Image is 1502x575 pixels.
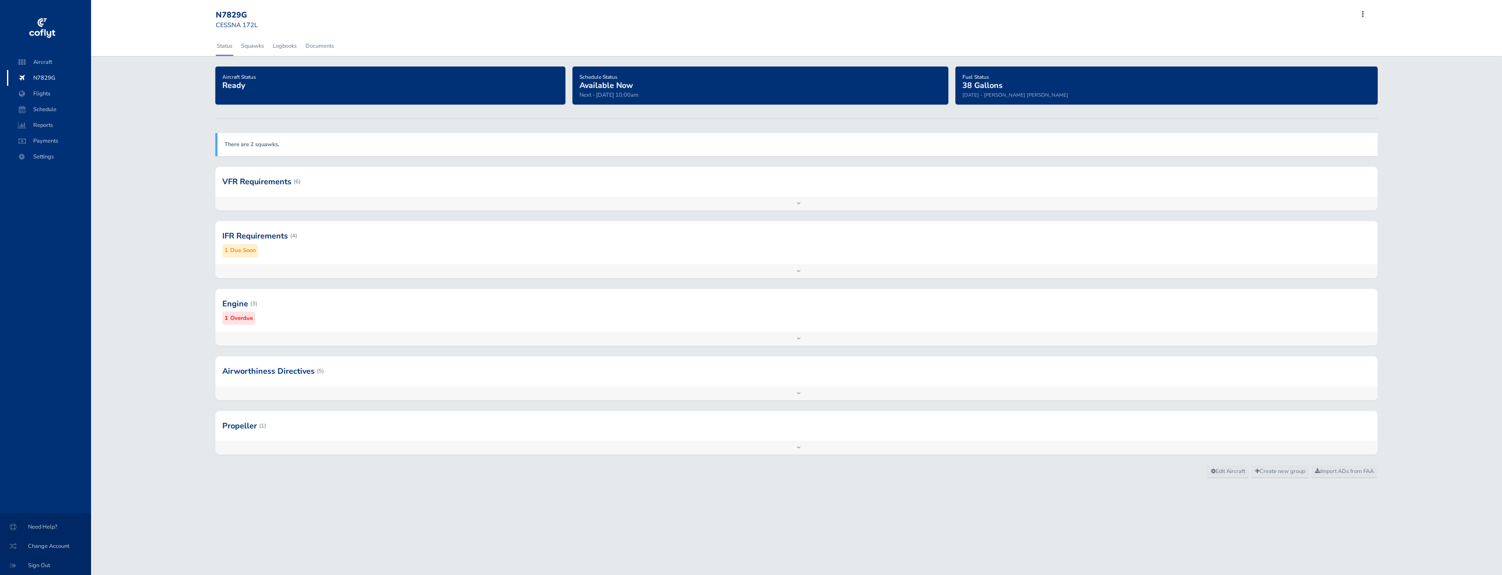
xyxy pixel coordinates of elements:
[16,70,82,86] span: N7829G
[1311,465,1378,478] a: Import ADs from FAA
[1315,467,1374,475] span: Import ADs from FAA
[222,80,245,91] span: Ready
[16,149,82,165] span: Settings
[16,133,82,149] span: Payments
[11,557,81,573] span: Sign Out
[216,36,233,56] a: Status
[305,36,335,56] a: Documents
[28,15,56,42] img: coflyt logo
[1251,465,1309,478] a: Create new group
[579,91,639,99] span: Next - [DATE] 10:00am
[962,80,1003,91] span: 38 Gallons
[579,74,618,81] span: Schedule Status
[962,74,989,81] span: Fuel Status
[579,80,633,91] span: Available Now
[1255,467,1305,475] span: Create new group
[16,102,82,117] span: Schedule
[272,36,298,56] a: Logbooks
[11,519,81,535] span: Need Help?
[962,91,1068,98] small: [DATE] - [PERSON_NAME] [PERSON_NAME]
[1211,467,1245,475] span: Edit Aircraft
[216,11,279,20] div: N7829G
[230,246,256,255] small: Due Soon
[222,74,256,81] span: Aircraft Status
[579,71,633,91] a: Schedule StatusAvailable Now
[16,117,82,133] span: Reports
[216,21,258,29] small: CESSNA 172L
[16,86,82,102] span: Flights
[225,140,279,148] a: There are 2 squawks.
[240,36,265,56] a: Squawks
[11,538,81,554] span: Change Account
[1207,465,1249,478] a: Edit Aircraft
[230,314,253,323] small: Overdue
[16,54,82,70] span: Aircraft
